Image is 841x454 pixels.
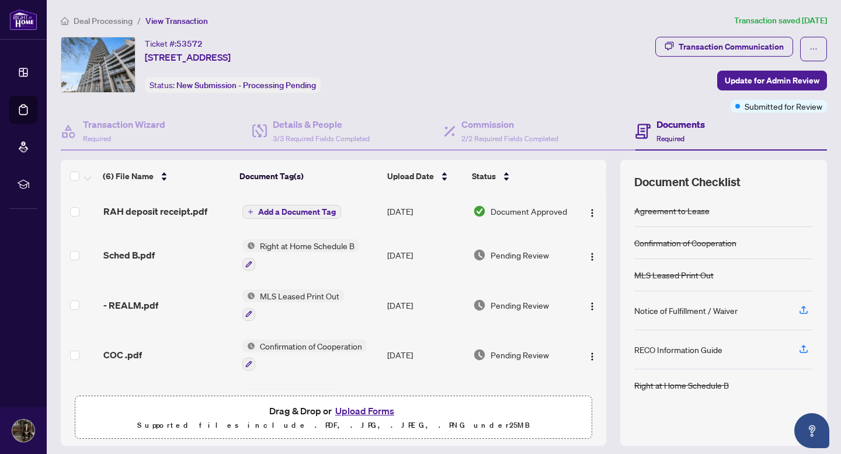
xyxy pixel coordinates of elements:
[242,340,367,371] button: Status IconConfirmation of Cooperation
[467,160,573,193] th: Status
[634,268,714,281] div: MLS Leased Print Out
[242,239,255,252] img: Status Icon
[461,134,558,143] span: 2/2 Required Fields Completed
[103,248,155,262] span: Sched B.pdf
[273,134,370,143] span: 3/3 Required Fields Completed
[461,117,558,131] h4: Commission
[248,209,253,215] span: plus
[734,14,827,27] article: Transaction saved [DATE]
[242,340,255,352] img: Status Icon
[656,117,705,131] h4: Documents
[242,389,340,421] button: Status IconAgreement to Lease
[103,204,207,218] span: RAH deposit receipt.pdf
[472,170,496,183] span: Status
[255,340,367,352] span: Confirmation of Cooperation
[794,413,829,448] button: Open asap
[473,348,486,361] img: Document Status
[242,204,341,219] button: Add a Document Tag
[473,249,486,261] img: Document Status
[473,299,486,312] img: Document Status
[725,71,819,90] span: Update for Admin Review
[655,37,793,57] button: Transaction Communication
[242,289,255,302] img: Status Icon
[583,202,602,221] button: Logo
[9,9,37,30] img: logo
[491,249,549,261] span: Pending Review
[235,160,383,193] th: Document Tag(s)
[145,50,231,64] span: [STREET_ADDRESS]
[634,236,736,249] div: Confirmation of Cooperation
[383,330,468,380] td: [DATE]
[103,298,158,312] span: - REALM.pdf
[491,348,549,361] span: Pending Review
[383,160,467,193] th: Upload Date
[588,302,597,311] img: Logo
[12,420,34,442] img: Profile Icon
[634,379,729,392] div: Right at Home Schedule B
[588,252,597,261] img: Logo
[387,170,434,183] span: Upload Date
[809,45,818,53] span: ellipsis
[583,345,602,364] button: Logo
[98,160,235,193] th: (6) File Name
[145,77,321,93] div: Status:
[242,389,255,402] img: Status Icon
[145,37,203,50] div: Ticket #:
[583,246,602,264] button: Logo
[82,418,585,432] p: Supported files include .PDF, .JPG, .JPEG, .PNG under 25 MB
[145,16,208,26] span: View Transaction
[103,348,142,362] span: COC .pdf
[61,37,135,92] img: IMG-W12349169_1.jpg
[137,14,141,27] li: /
[473,205,486,218] img: Document Status
[255,389,340,402] span: Agreement to Lease
[75,396,592,439] span: Drag & Drop orUpload FormsSupported files include .PDF, .JPG, .JPEG, .PNG under25MB
[491,299,549,312] span: Pending Review
[656,134,684,143] span: Required
[745,100,822,113] span: Submitted for Review
[273,117,370,131] h4: Details & People
[583,296,602,315] button: Logo
[61,17,69,25] span: home
[255,239,359,252] span: Right at Home Schedule B
[588,208,597,218] img: Logo
[242,289,344,321] button: Status IconMLS Leased Print Out
[83,134,111,143] span: Required
[258,208,336,216] span: Add a Document Tag
[269,403,398,418] span: Drag & Drop or
[588,352,597,361] img: Logo
[83,117,165,131] h4: Transaction Wizard
[634,204,710,217] div: Agreement to Lease
[383,193,468,230] td: [DATE]
[176,39,203,49] span: 53572
[103,170,154,183] span: (6) File Name
[383,380,468,430] td: [DATE]
[634,174,741,190] span: Document Checklist
[74,16,133,26] span: Deal Processing
[255,289,344,302] span: MLS Leased Print Out
[176,80,316,90] span: New Submission - Processing Pending
[242,239,359,271] button: Status IconRight at Home Schedule B
[717,71,827,90] button: Update for Admin Review
[634,343,722,356] div: RECO Information Guide
[634,304,738,317] div: Notice of Fulfillment / Waiver
[383,280,468,330] td: [DATE]
[679,37,784,56] div: Transaction Communication
[491,205,567,218] span: Document Approved
[332,403,398,418] button: Upload Forms
[383,230,468,280] td: [DATE]
[242,205,341,219] button: Add a Document Tag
